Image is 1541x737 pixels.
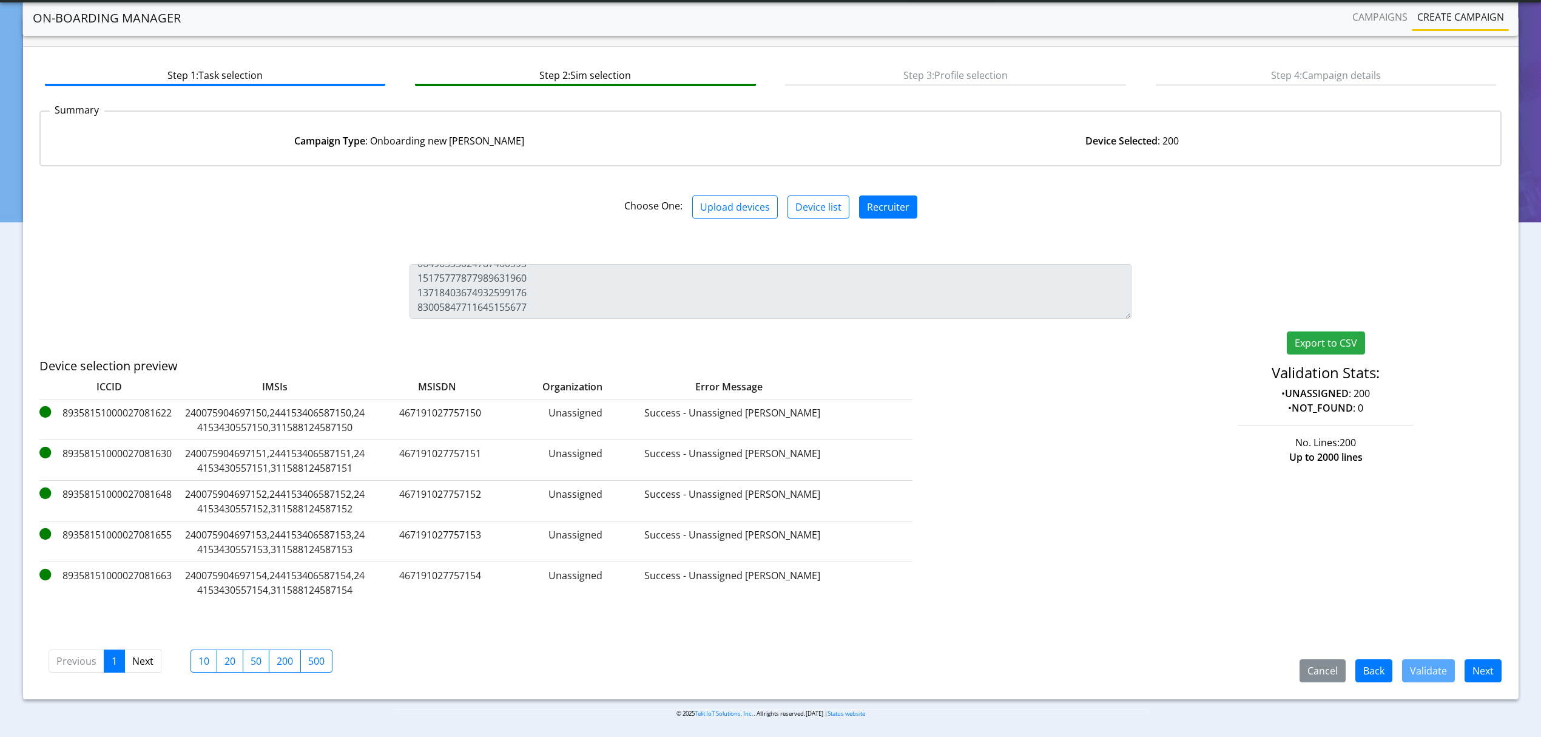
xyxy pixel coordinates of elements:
[104,650,125,673] a: 1
[1150,401,1502,415] p: • : 0
[1141,435,1511,450] div: No. Lines:
[1412,5,1509,29] a: Create campaign
[371,568,510,597] label: 467191027757154
[184,379,366,394] label: IMSIs
[39,487,179,516] label: 89358151000027081648
[641,487,823,516] label: Success - Unassigned [PERSON_NAME]
[184,528,366,557] label: 240075904697153,244153406587153,244153430557153,311588124587153
[371,528,510,557] label: 467191027757153
[1156,63,1496,86] btn: Step 4: Campaign details
[1285,387,1349,400] strong: UNASSIGNED
[184,406,366,435] label: 240075904697150,244153406587150,244153430557150,311588124587150
[39,379,179,394] label: ICCID
[515,406,636,435] label: Unassigned
[1465,659,1502,682] button: Next
[1292,401,1353,415] strong: NOT_FOUND
[515,446,636,475] label: Unassigned
[695,710,754,718] a: Telit IoT Solutions, Inc.
[371,446,510,475] label: 467191027757151
[371,406,510,435] label: 467191027757150
[191,650,217,673] label: 10
[1402,659,1455,682] button: Validate
[184,568,366,597] label: 240075904697154,244153406587154,244153430557154,311588124587154
[184,487,366,516] label: 240075904697152,244153406587152,244153430557152,311588124587152
[641,406,823,435] label: Success - Unassigned [PERSON_NAME]
[641,568,823,597] label: Success - Unassigned [PERSON_NAME]
[217,650,243,673] label: 20
[39,359,1014,373] h5: Device selection preview
[50,103,104,117] p: Summary
[371,379,486,394] label: MSISDN
[415,63,755,86] btn: Step 2: Sim selection
[624,199,683,212] span: Choose One:
[1355,659,1392,682] button: Back
[124,650,161,673] a: Next
[48,134,770,148] div: : Onboarding new [PERSON_NAME]
[641,446,823,475] label: Success - Unassigned [PERSON_NAME]
[184,446,366,475] label: 240075904697151,244153406587151,244153430557151,311588124587151
[859,195,917,219] button: Recruiter
[641,528,823,557] label: Success - Unassigned [PERSON_NAME]
[1347,5,1412,29] a: Campaigns
[1287,331,1365,355] button: Export to CSV
[1300,659,1346,682] button: Cancel
[39,406,179,435] label: 89358151000027081622
[300,650,332,673] label: 500
[243,650,269,673] label: 50
[785,63,1125,86] btn: Step 3: Profile selection
[1340,436,1356,449] span: 200
[692,195,778,219] button: Upload devices
[1085,134,1158,148] strong: Device Selected
[828,710,865,718] a: Status website
[1150,364,1502,382] h4: Validation Stats:
[1141,450,1511,464] div: Up to 2000 lines
[770,134,1493,148] div: : 200
[394,709,1147,718] p: © 2025 . All rights reserved.[DATE] |
[371,487,510,516] label: 467191027757152
[39,528,179,557] label: 89358151000027081655
[515,568,636,597] label: Unassigned
[1150,386,1502,401] p: • : 200
[39,446,179,475] label: 89358151000027081630
[294,134,365,148] strong: Campaign Type
[45,63,385,86] btn: Step 1: Task selection
[269,650,301,673] label: 200
[515,528,636,557] label: Unassigned
[787,195,849,219] button: Device list
[33,6,181,30] a: On-Boarding Manager
[515,487,636,516] label: Unassigned
[491,379,612,394] label: Organization
[617,379,799,394] label: Error Message
[39,568,179,597] label: 89358151000027081663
